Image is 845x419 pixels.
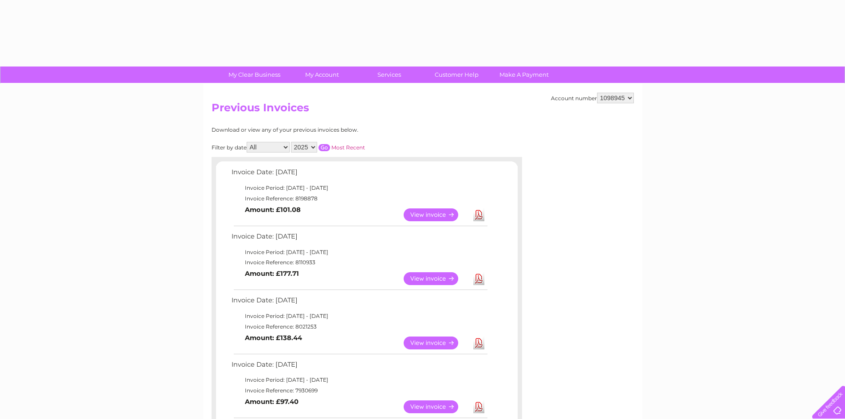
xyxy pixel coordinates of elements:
[404,272,469,285] a: View
[212,127,444,133] div: Download or view any of your previous invoices below.
[229,321,489,332] td: Invoice Reference: 8021253
[218,67,291,83] a: My Clear Business
[229,166,489,183] td: Invoice Date: [DATE]
[212,142,444,153] div: Filter by date
[353,67,426,83] a: Services
[404,337,469,349] a: View
[420,67,493,83] a: Customer Help
[473,337,484,349] a: Download
[229,247,489,258] td: Invoice Period: [DATE] - [DATE]
[285,67,358,83] a: My Account
[473,272,484,285] a: Download
[229,294,489,311] td: Invoice Date: [DATE]
[229,311,489,321] td: Invoice Period: [DATE] - [DATE]
[245,398,299,406] b: Amount: £97.40
[551,93,634,103] div: Account number
[404,208,469,221] a: View
[245,270,299,278] b: Amount: £177.71
[212,102,634,118] h2: Previous Invoices
[404,400,469,413] a: View
[229,183,489,193] td: Invoice Period: [DATE] - [DATE]
[229,375,489,385] td: Invoice Period: [DATE] - [DATE]
[229,385,489,396] td: Invoice Reference: 7930699
[473,208,484,221] a: Download
[229,193,489,204] td: Invoice Reference: 8198878
[229,257,489,268] td: Invoice Reference: 8110933
[229,359,489,375] td: Invoice Date: [DATE]
[245,206,301,214] b: Amount: £101.08
[245,334,302,342] b: Amount: £138.44
[331,144,365,151] a: Most Recent
[487,67,561,83] a: Make A Payment
[229,231,489,247] td: Invoice Date: [DATE]
[473,400,484,413] a: Download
